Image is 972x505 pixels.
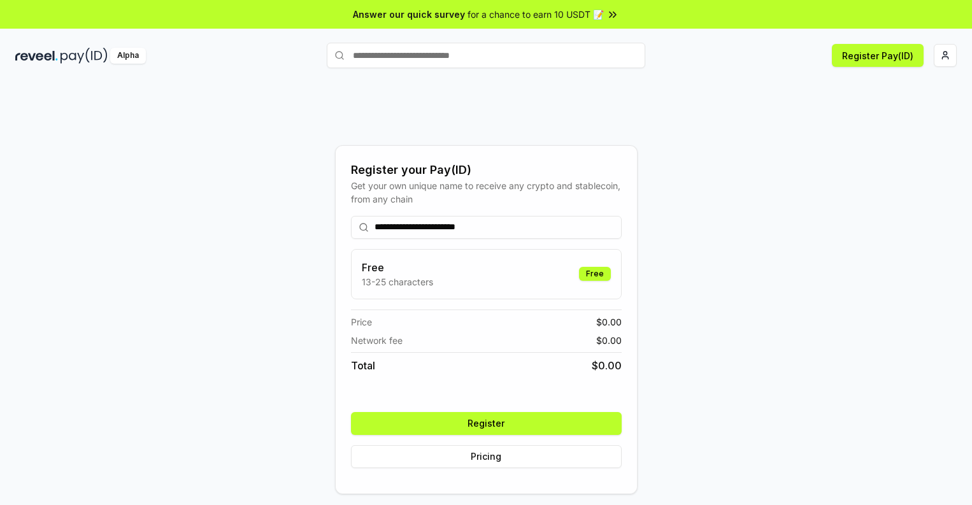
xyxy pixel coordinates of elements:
[596,334,622,347] span: $ 0.00
[579,267,611,281] div: Free
[832,44,924,67] button: Register Pay(ID)
[15,48,58,64] img: reveel_dark
[468,8,604,21] span: for a chance to earn 10 USDT 📝
[351,315,372,329] span: Price
[110,48,146,64] div: Alpha
[351,161,622,179] div: Register your Pay(ID)
[353,8,465,21] span: Answer our quick survey
[61,48,108,64] img: pay_id
[362,260,433,275] h3: Free
[362,275,433,288] p: 13-25 characters
[351,179,622,206] div: Get your own unique name to receive any crypto and stablecoin, from any chain
[351,358,375,373] span: Total
[351,445,622,468] button: Pricing
[592,358,622,373] span: $ 0.00
[596,315,622,329] span: $ 0.00
[351,334,403,347] span: Network fee
[351,412,622,435] button: Register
